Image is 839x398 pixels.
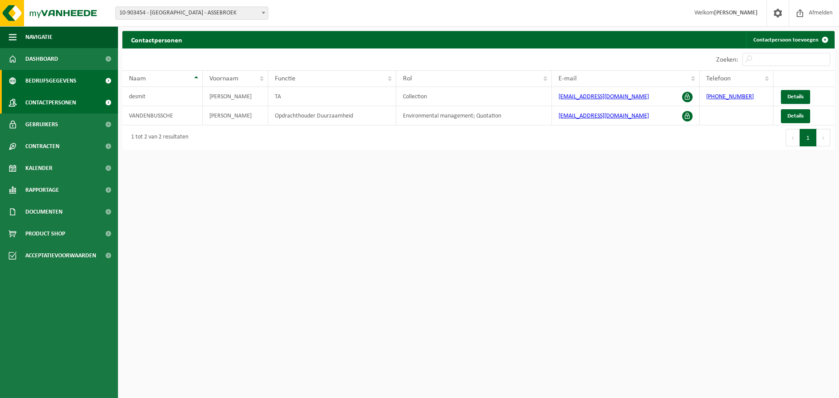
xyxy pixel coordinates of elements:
[714,10,758,16] strong: [PERSON_NAME]
[122,31,191,48] h2: Contactpersonen
[116,7,268,19] span: 10-903454 - HAVERLO - ASSEBROEK
[122,87,203,106] td: desmit
[268,87,396,106] td: TA
[786,129,800,146] button: Previous
[25,135,59,157] span: Contracten
[706,75,731,82] span: Telefoon
[746,31,834,48] a: Contactpersoon toevoegen
[122,106,203,125] td: VANDENBUSSCHE
[558,75,577,82] span: E-mail
[203,87,268,106] td: [PERSON_NAME]
[25,92,76,114] span: Contactpersonen
[25,26,52,48] span: Navigatie
[781,90,810,104] a: Details
[403,75,412,82] span: Rol
[396,106,552,125] td: Environmental management; Quotation
[25,157,52,179] span: Kalender
[25,114,58,135] span: Gebruikers
[25,48,58,70] span: Dashboard
[396,87,552,106] td: Collection
[203,106,268,125] td: [PERSON_NAME]
[275,75,295,82] span: Functie
[787,113,804,119] span: Details
[25,179,59,201] span: Rapportage
[25,223,65,245] span: Product Shop
[25,245,96,266] span: Acceptatievoorwaarden
[706,93,754,100] a: [PHONE_NUMBER]
[25,201,62,223] span: Documenten
[787,94,804,100] span: Details
[558,113,649,119] a: [EMAIL_ADDRESS][DOMAIN_NAME]
[781,109,810,123] a: Details
[558,93,649,100] a: [EMAIL_ADDRESS][DOMAIN_NAME]
[716,56,738,63] label: Zoeken:
[800,129,817,146] button: 1
[209,75,239,82] span: Voornaam
[25,70,76,92] span: Bedrijfsgegevens
[268,106,396,125] td: Opdrachthouder Duurzaamheid
[115,7,268,20] span: 10-903454 - HAVERLO - ASSEBROEK
[817,129,830,146] button: Next
[127,130,188,145] div: 1 tot 2 van 2 resultaten
[129,75,146,82] span: Naam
